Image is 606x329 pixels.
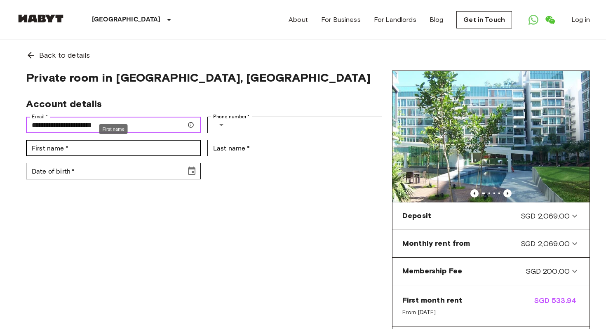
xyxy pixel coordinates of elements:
[402,238,470,249] span: Monthly rent from
[289,15,308,25] a: About
[188,122,194,128] svg: Make sure your email is correct — we'll send your booking details there.
[456,11,512,28] a: Get in Touch
[26,70,382,85] span: Private room in [GEOGRAPHIC_DATA], [GEOGRAPHIC_DATA]
[213,117,230,133] button: Select country
[16,14,66,23] img: Habyt
[402,266,462,277] span: Membership Fee
[321,15,361,25] a: For Business
[470,189,479,197] button: Previous image
[402,295,462,305] span: First month rent
[392,71,590,202] img: Marketing picture of unit SG-01-027-007-04
[26,98,102,110] span: Account details
[430,15,444,25] a: Blog
[526,266,570,277] span: SGD 200.00
[207,140,382,156] div: Last name
[39,50,90,61] span: Back to details
[402,308,462,317] span: From [DATE]
[396,261,586,282] div: Membership FeeSGD 200.00
[542,12,558,28] a: Open WeChat
[571,15,590,25] a: Log in
[26,117,201,133] div: Email
[521,238,570,249] span: SGD 2,069.00
[92,15,161,25] p: [GEOGRAPHIC_DATA]
[374,15,416,25] a: For Landlords
[396,206,586,226] div: DepositSGD 2,069.00
[525,12,542,28] a: Open WhatsApp
[213,113,250,120] label: Phone number
[183,163,200,179] button: Choose date
[534,295,580,317] span: SGD 533.94
[402,211,431,221] span: Deposit
[503,189,512,197] button: Previous image
[32,113,48,120] label: Email
[16,40,590,70] a: Back to details
[396,233,586,254] div: Monthly rent fromSGD 2,069.00
[26,140,201,156] div: First name
[521,211,570,221] span: SGD 2,069.00
[99,124,128,134] div: First name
